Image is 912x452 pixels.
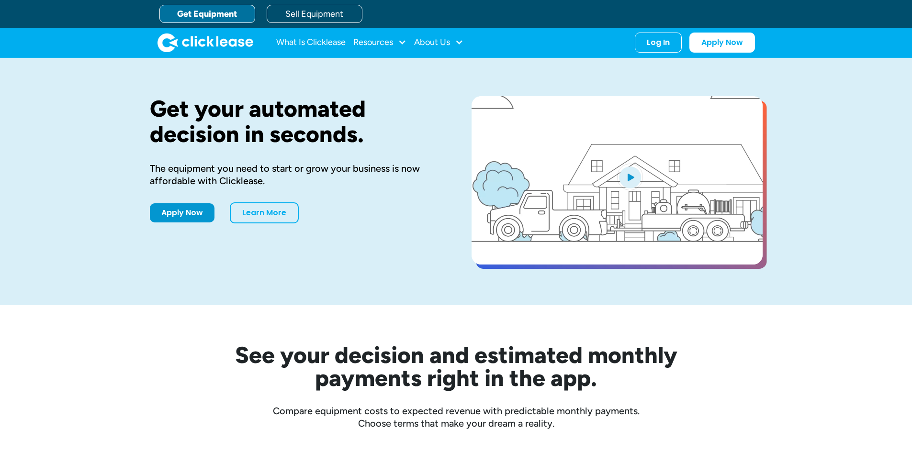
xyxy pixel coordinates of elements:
[150,405,763,430] div: Compare equipment costs to expected revenue with predictable monthly payments. Choose terms that ...
[150,162,441,187] div: The equipment you need to start or grow your business is now affordable with Clicklease.
[267,5,362,23] a: Sell Equipment
[414,33,463,52] div: About Us
[159,5,255,23] a: Get Equipment
[647,38,670,47] div: Log In
[188,343,724,389] h2: See your decision and estimated monthly payments right in the app.
[276,33,346,52] a: What Is Clicklease
[472,96,763,265] a: open lightbox
[150,96,441,147] h1: Get your automated decision in seconds.
[689,33,755,53] a: Apply Now
[353,33,406,52] div: Resources
[158,33,253,52] a: home
[158,33,253,52] img: Clicklease logo
[230,202,299,223] a: Learn More
[150,203,214,222] a: Apply Now
[617,164,643,190] img: Blue play button logo on a light blue circular background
